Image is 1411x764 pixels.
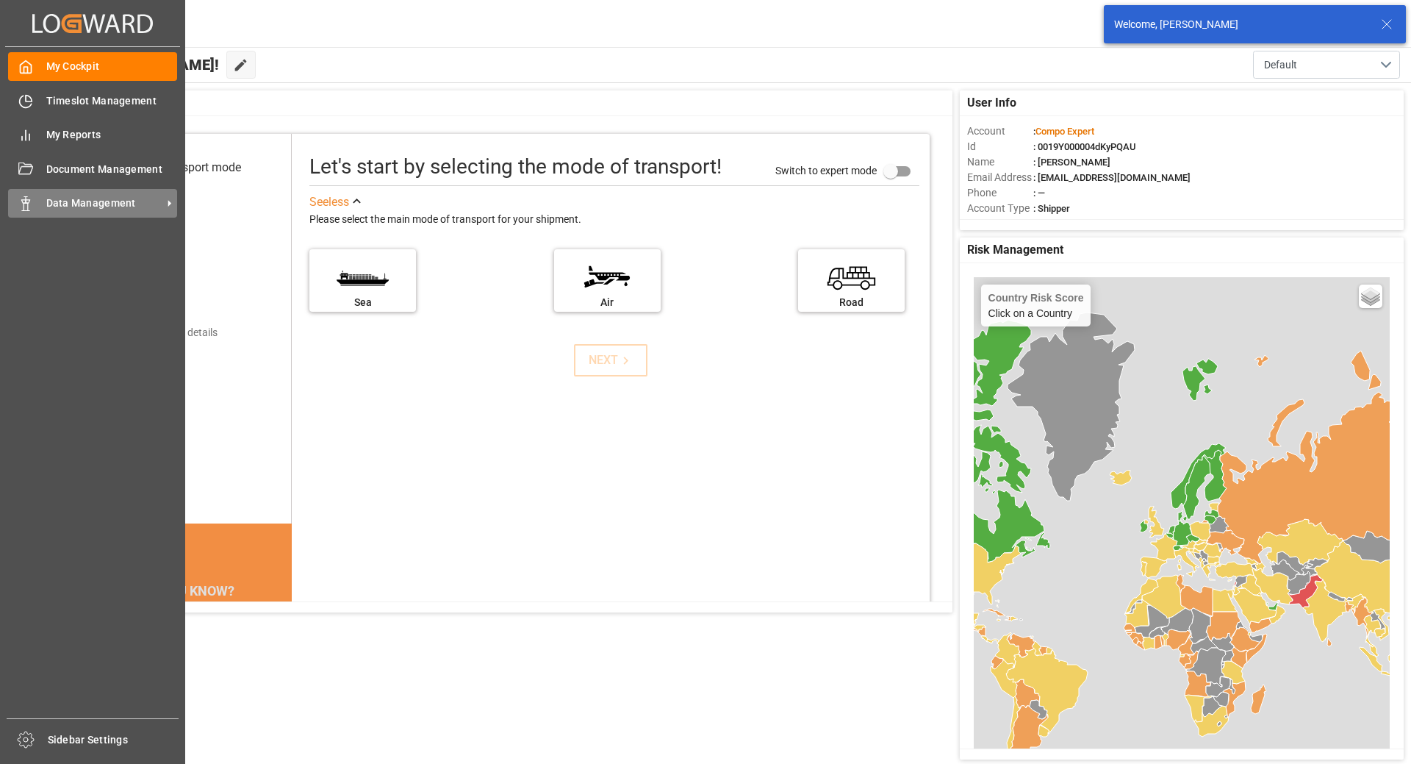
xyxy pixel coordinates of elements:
div: Click on a Country [988,292,1084,319]
div: DID YOU KNOW? [79,575,292,606]
span: Hello [PERSON_NAME]! [61,51,219,79]
span: Default [1264,57,1297,73]
a: Layers [1359,285,1382,308]
div: Please select the main mode of transport for your shipment. [309,211,919,229]
span: : [1033,126,1094,137]
span: Name [967,154,1033,170]
div: Road [805,295,897,310]
div: Air [561,295,653,310]
span: Data Management [46,196,162,211]
div: Welcome, [PERSON_NAME] [1114,17,1367,32]
span: : — [1033,188,1045,199]
span: My Cockpit [46,59,178,74]
div: Let's start by selecting the mode of transport! [309,151,722,182]
span: Document Management [46,162,178,177]
span: : 0019Y000004dKyPQAU [1033,141,1136,152]
button: open menu [1253,51,1400,79]
a: Timeslot Management [8,86,177,115]
h4: Country Risk Score [988,292,1084,304]
span: Switch to expert mode [775,164,877,176]
span: User Info [967,94,1016,112]
span: Compo Expert [1035,126,1094,137]
span: : [EMAIL_ADDRESS][DOMAIN_NAME] [1033,172,1191,183]
span: Account [967,124,1033,139]
span: My Reports [46,127,178,143]
span: Email Address [967,170,1033,185]
div: Sea [317,295,409,310]
span: : Shipper [1033,203,1070,214]
span: Risk Management [967,241,1063,259]
span: : [PERSON_NAME] [1033,157,1110,168]
span: Phone [967,185,1033,201]
span: Sidebar Settings [48,732,179,748]
button: NEXT [574,344,647,376]
div: See less [309,193,349,211]
span: Timeslot Management [46,93,178,109]
div: NEXT [589,351,633,369]
span: Id [967,139,1033,154]
a: My Cockpit [8,52,177,81]
span: Account Type [967,201,1033,216]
